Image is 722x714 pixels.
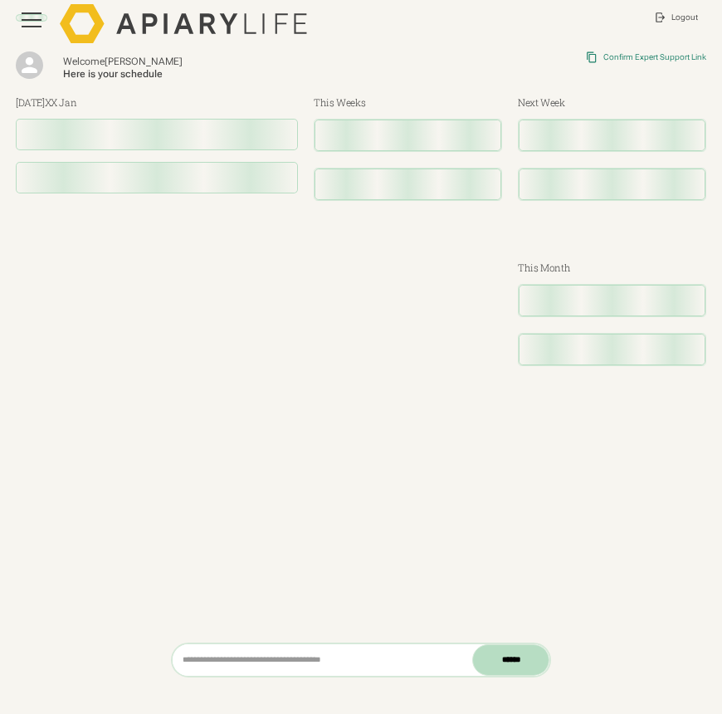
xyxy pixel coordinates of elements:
[518,95,706,110] h3: Next Week
[105,56,183,67] span: [PERSON_NAME]
[671,12,698,22] div: Logout
[518,261,706,276] h3: This Month
[603,52,706,62] div: Confirm Expert Support Link
[45,96,77,109] span: XX Jan
[63,68,383,81] div: Here is your schedule
[16,95,298,110] h3: [DATE]
[314,95,502,110] h3: This Weeks
[63,56,383,68] div: Welcome
[646,4,706,32] a: Logout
